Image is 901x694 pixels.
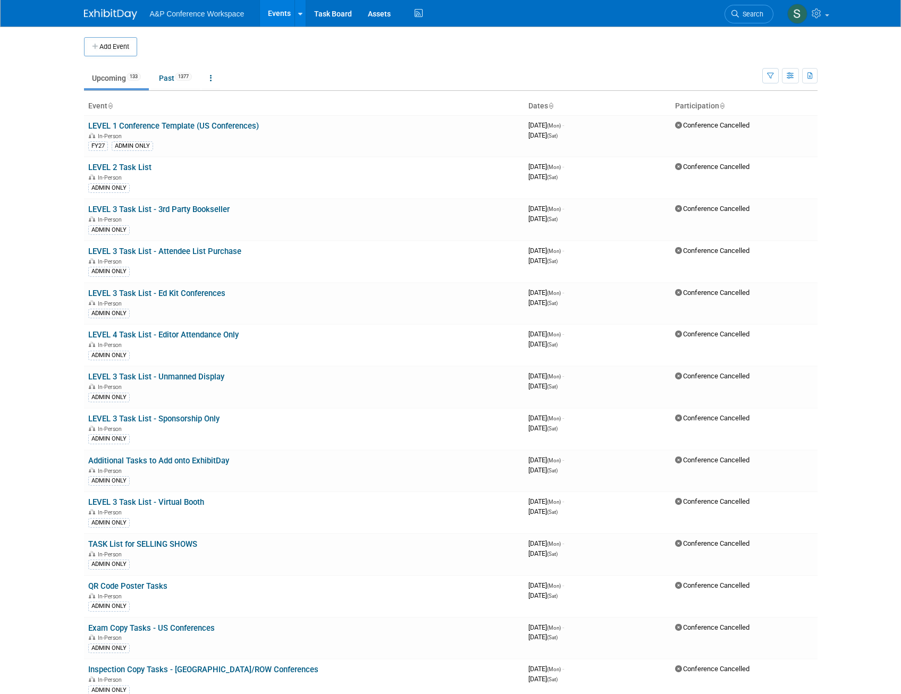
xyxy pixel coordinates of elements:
[98,300,125,307] span: In-Person
[528,633,558,641] span: [DATE]
[562,581,564,589] span: -
[84,68,149,88] a: Upcoming133
[528,665,564,673] span: [DATE]
[562,121,564,129] span: -
[88,309,130,318] div: ADMIN ONLY
[88,121,259,131] a: LEVEL 1 Conference Template (US Conferences)
[528,424,558,432] span: [DATE]
[88,644,130,653] div: ADMIN ONLY
[88,581,167,591] a: QR Code Poster Tasks
[528,497,564,505] span: [DATE]
[675,414,750,422] span: Conference Cancelled
[88,247,241,256] a: LEVEL 3 Task List - Attendee List Purchase
[88,225,130,235] div: ADMIN ONLY
[547,384,558,390] span: (Sat)
[547,164,561,170] span: (Mon)
[547,541,561,547] span: (Mon)
[547,666,561,672] span: (Mon)
[127,73,141,81] span: 133
[528,507,558,515] span: [DATE]
[547,468,558,473] span: (Sat)
[89,174,95,180] img: In-Person Event
[150,10,245,18] span: A&P Conference Workspace
[528,456,564,464] span: [DATE]
[528,215,558,223] span: [DATE]
[528,466,558,474] span: [DATE]
[98,634,125,641] span: In-Person
[562,665,564,673] span: -
[88,205,230,214] a: LEVEL 3 Task List - 3rd Party Bookseller
[98,216,125,223] span: In-Person
[547,634,558,640] span: (Sat)
[787,4,807,24] img: Samantha Klein
[88,163,151,172] a: LEVEL 2 Task List
[547,342,558,348] span: (Sat)
[547,248,561,254] span: (Mon)
[562,330,564,338] span: -
[528,163,564,171] span: [DATE]
[84,9,137,20] img: ExhibitDay
[98,676,125,683] span: In-Person
[547,216,558,222] span: (Sat)
[89,426,95,431] img: In-Person Event
[675,581,750,589] span: Conference Cancelled
[547,458,561,463] span: (Mon)
[562,497,564,505] span: -
[675,623,750,631] span: Conference Cancelled
[89,551,95,556] img: In-Person Event
[175,73,192,81] span: 1377
[562,456,564,464] span: -
[98,384,125,391] span: In-Person
[528,289,564,297] span: [DATE]
[98,468,125,475] span: In-Person
[562,539,564,547] span: -
[547,300,558,306] span: (Sat)
[84,97,524,115] th: Event
[89,634,95,640] img: In-Person Event
[739,10,763,18] span: Search
[151,68,200,88] a: Past1377
[98,551,125,558] span: In-Person
[528,539,564,547] span: [DATE]
[547,426,558,431] span: (Sat)
[88,602,130,611] div: ADMIN ONLY
[528,675,558,683] span: [DATE]
[675,539,750,547] span: Conference Cancelled
[112,141,153,151] div: ADMIN ONLY
[547,332,561,337] span: (Mon)
[671,97,818,115] th: Participation
[528,340,558,348] span: [DATE]
[107,101,113,110] a: Sort by Event Name
[528,121,564,129] span: [DATE]
[89,384,95,389] img: In-Person Event
[88,372,224,382] a: LEVEL 3 Task List - Unmanned Display
[88,351,130,360] div: ADMIN ONLY
[547,499,561,505] span: (Mon)
[98,593,125,600] span: In-Person
[98,509,125,516] span: In-Person
[88,183,130,193] div: ADMIN ONLY
[675,456,750,464] span: Conference Cancelled
[675,121,750,129] span: Conference Cancelled
[528,205,564,213] span: [DATE]
[528,173,558,181] span: [DATE]
[675,247,750,255] span: Conference Cancelled
[98,342,125,349] span: In-Person
[548,101,553,110] a: Sort by Start Date
[547,625,561,631] span: (Mon)
[547,258,558,264] span: (Sat)
[528,131,558,139] span: [DATE]
[89,342,95,347] img: In-Person Event
[98,426,125,433] span: In-Person
[88,476,130,486] div: ADMIN ONLY
[675,330,750,338] span: Conference Cancelled
[528,591,558,599] span: [DATE]
[88,267,130,276] div: ADMIN ONLY
[547,174,558,180] span: (Sat)
[725,5,773,23] a: Search
[562,289,564,297] span: -
[562,247,564,255] span: -
[562,205,564,213] span: -
[89,676,95,682] img: In-Person Event
[89,593,95,598] img: In-Person Event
